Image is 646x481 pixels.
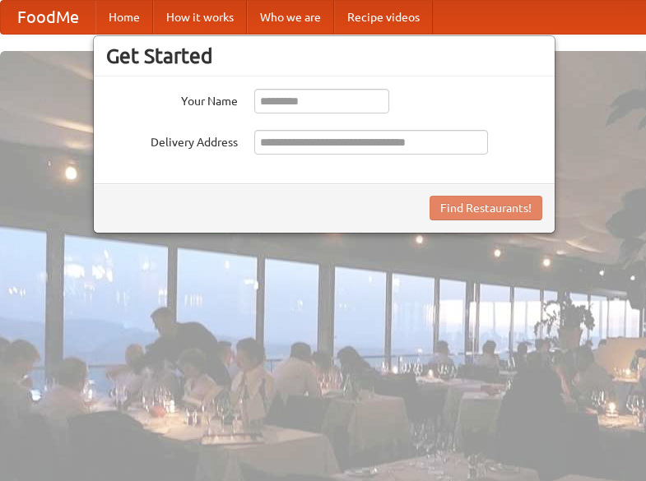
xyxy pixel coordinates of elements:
[247,1,334,34] a: Who we are
[95,1,153,34] a: Home
[106,130,238,150] label: Delivery Address
[1,1,95,34] a: FoodMe
[430,196,542,220] button: Find Restaurants!
[334,1,433,34] a: Recipe videos
[106,44,542,68] h3: Get Started
[106,89,238,109] label: Your Name
[153,1,247,34] a: How it works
